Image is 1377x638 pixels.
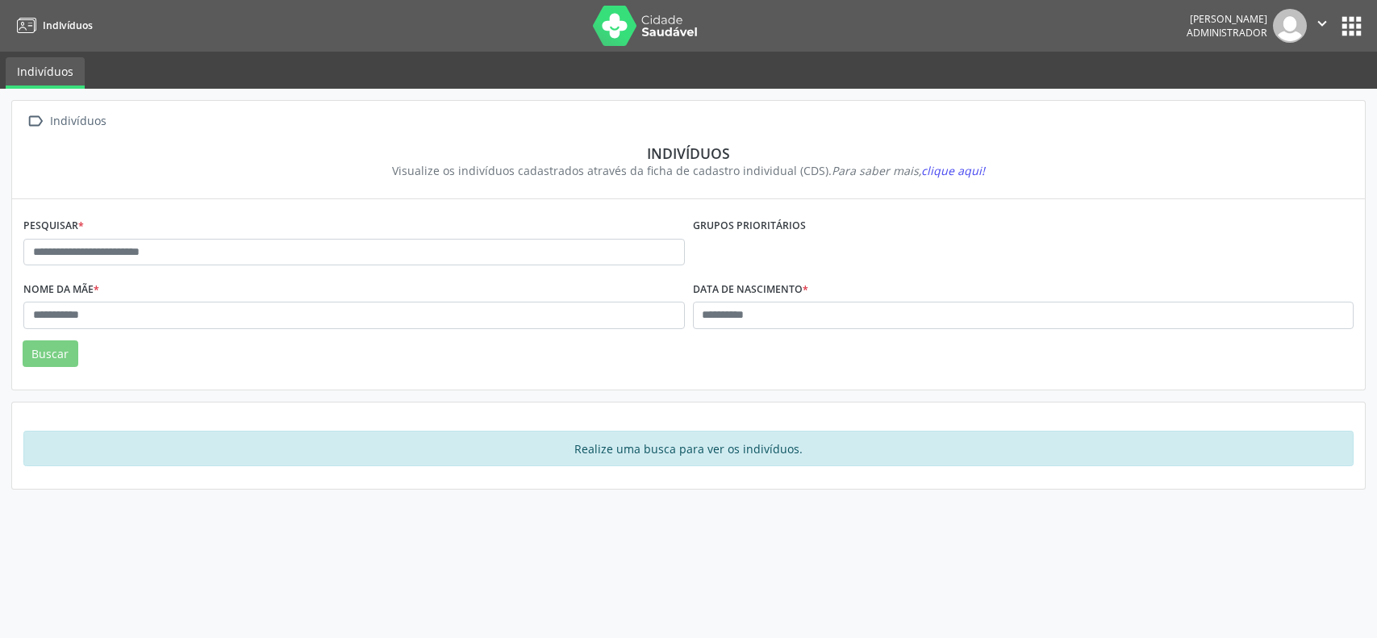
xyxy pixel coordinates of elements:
div: Indivíduos [35,144,1342,162]
label: Nome da mãe [23,277,99,302]
div: Indivíduos [47,110,109,133]
img: img [1273,9,1307,43]
label: Pesquisar [23,214,84,239]
button: Buscar [23,340,78,368]
button: apps [1337,12,1366,40]
i:  [23,110,47,133]
button:  [1307,9,1337,43]
a:  Indivíduos [23,110,109,133]
div: Realize uma busca para ver os indivíduos. [23,431,1354,466]
a: Indivíduos [6,57,85,89]
label: Data de nascimento [693,277,808,302]
div: Visualize os indivíduos cadastrados através da ficha de cadastro individual (CDS). [35,162,1342,179]
label: Grupos prioritários [693,214,806,239]
a: Indivíduos [11,12,93,39]
i: Para saber mais, [832,163,985,178]
i:  [1313,15,1331,32]
span: Administrador [1187,26,1267,40]
div: [PERSON_NAME] [1187,12,1267,26]
span: clique aqui! [921,163,985,178]
span: Indivíduos [43,19,93,32]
